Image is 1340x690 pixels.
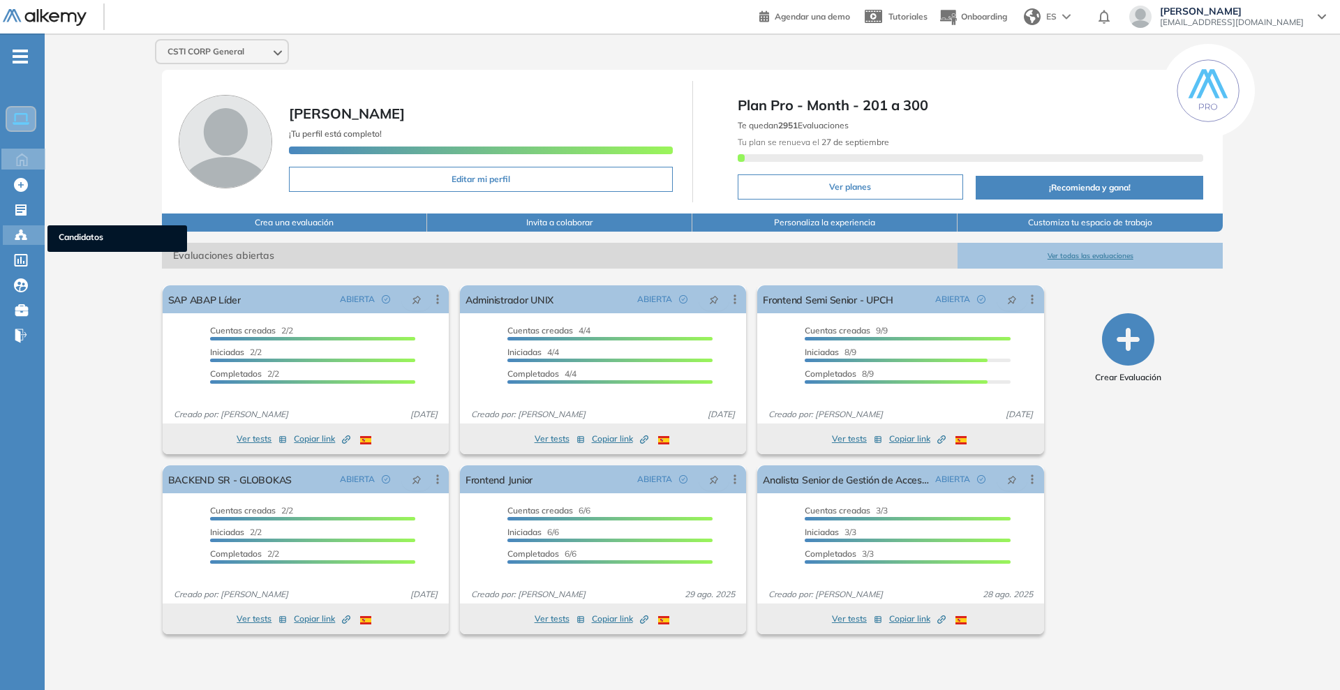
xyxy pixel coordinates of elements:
button: pushpin [699,468,729,490]
span: Copiar link [592,433,648,445]
span: pushpin [412,294,422,305]
span: ABIERTA [935,473,970,486]
img: ESP [360,436,371,444]
span: Completados [210,548,262,559]
span: Crear Evaluación [1095,371,1161,384]
span: 2/2 [210,527,262,537]
span: Iniciadas [210,347,244,357]
span: [EMAIL_ADDRESS][DOMAIN_NAME] [1160,17,1304,28]
span: Completados [805,368,856,379]
span: pushpin [1007,294,1017,305]
button: ¡Recomienda y gana! [976,176,1204,200]
span: Copiar link [592,613,648,625]
span: check-circle [679,475,687,483]
button: Ver tests [535,610,585,627]
span: Agendar una demo [775,11,850,22]
button: Copiar link [592,610,648,627]
span: 6/6 [507,505,590,516]
button: pushpin [401,288,432,310]
span: [DATE] [702,408,740,421]
button: Crea una evaluación [162,213,427,232]
span: 6/6 [507,527,559,537]
a: Administrador UNIX [466,285,553,313]
button: Customiza tu espacio de trabajo [958,213,1223,232]
span: ABIERTA [637,293,672,306]
span: 4/4 [507,368,576,379]
span: Creado por: [PERSON_NAME] [168,588,294,601]
button: Onboarding [939,2,1007,32]
button: Copiar link [592,430,648,447]
span: check-circle [382,295,390,303]
a: Frontend Junior [466,465,533,493]
img: ESP [658,616,669,624]
span: Plan Pro - Month - 201 a 300 [738,95,1204,116]
span: Iniciadas [805,527,839,537]
button: Invita a colaborar [427,213,692,232]
span: Iniciadas [805,347,839,357]
span: Completados [805,548,856,559]
span: ABIERTA [637,473,672,486]
span: pushpin [709,474,719,485]
span: Completados [507,548,559,559]
a: BACKEND SR - GLOBOKAS [168,465,292,493]
span: 8/9 [805,347,856,357]
span: 2/2 [210,325,293,336]
span: Cuentas creadas [805,325,870,336]
span: check-circle [679,295,687,303]
span: Creado por: [PERSON_NAME] [466,588,591,601]
span: 3/3 [805,527,856,537]
span: [DATE] [405,408,443,421]
span: Creado por: [PERSON_NAME] [763,588,888,601]
button: Copiar link [294,430,350,447]
i: - [13,55,28,58]
button: pushpin [997,468,1027,490]
span: 4/4 [507,325,590,336]
span: Tu plan se renueva el [738,137,889,147]
img: arrow [1062,14,1071,20]
span: Iniciadas [507,347,542,357]
button: Copiar link [889,430,946,447]
button: Ver tests [535,430,585,447]
span: Completados [210,368,262,379]
button: pushpin [699,288,729,310]
span: Iniciadas [507,527,542,537]
img: ESP [955,616,967,624]
span: 2/2 [210,505,293,516]
span: 3/3 [805,505,888,516]
a: Frontend Semi Senior - UPCH [763,285,893,313]
button: Ver tests [832,610,882,627]
span: Te quedan Evaluaciones [738,120,849,130]
span: [PERSON_NAME] [289,105,405,122]
button: Ver todas las evaluaciones [958,243,1223,269]
span: ES [1046,10,1057,23]
span: check-circle [382,475,390,483]
span: pushpin [709,294,719,305]
span: Completados [507,368,559,379]
a: Analista Senior de Gestión de Accesos SAP [763,465,929,493]
button: Ver planes [738,174,963,200]
span: ABIERTA [340,473,375,486]
iframe: Chat Widget [1270,623,1340,690]
span: Creado por: [PERSON_NAME] [466,408,591,421]
span: 8/9 [805,368,874,379]
button: Editar mi perfil [289,167,673,192]
span: 29 ago. 2025 [679,588,740,601]
span: 4/4 [507,347,559,357]
span: ABIERTA [340,293,375,306]
span: Copiar link [294,433,350,445]
span: ABIERTA [935,293,970,306]
span: [DATE] [1000,408,1038,421]
img: Foto de perfil [179,95,272,188]
span: Cuentas creadas [210,325,276,336]
span: Onboarding [961,11,1007,22]
span: Iniciadas [210,527,244,537]
span: 28 ago. 2025 [977,588,1038,601]
span: [PERSON_NAME] [1160,6,1304,17]
span: 9/9 [805,325,888,336]
span: Candidatos [59,231,176,246]
button: Crear Evaluación [1095,313,1161,384]
span: 6/6 [507,548,576,559]
b: 2951 [778,120,798,130]
span: check-circle [977,475,985,483]
span: Evaluaciones abiertas [162,243,958,269]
